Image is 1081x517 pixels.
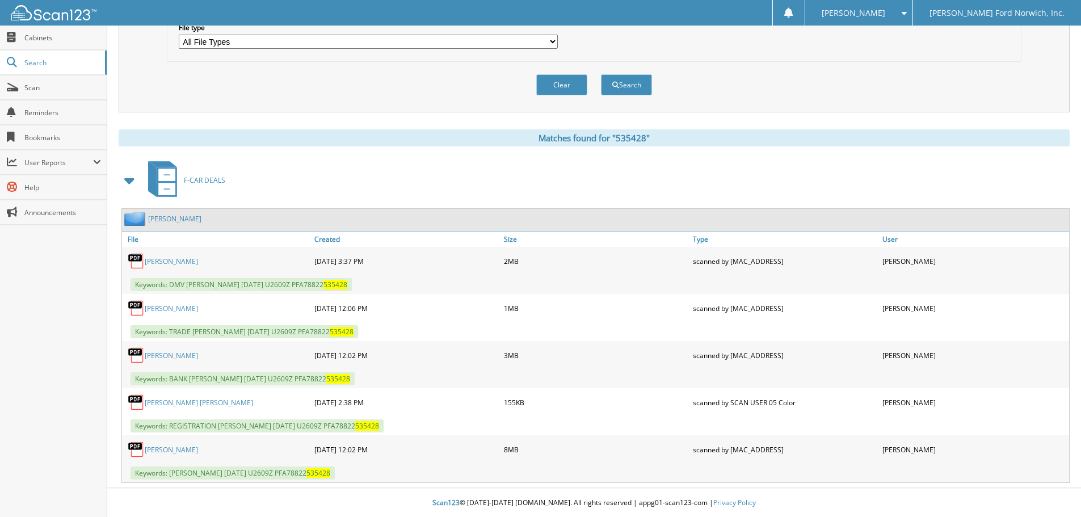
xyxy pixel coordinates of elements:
button: Clear [536,74,587,95]
a: [PERSON_NAME] [145,257,198,266]
div: [PERSON_NAME] [880,391,1069,414]
div: [DATE] 3:37 PM [312,250,501,272]
span: [PERSON_NAME] Ford Norwich, Inc. [929,10,1065,16]
div: 155KB [501,391,691,414]
span: 535428 [355,421,379,431]
a: [PERSON_NAME] [145,445,198,455]
a: User [880,232,1069,247]
span: Keywords: [PERSON_NAME] [DATE] U2609Z PFA78822 [131,466,335,480]
div: 1MB [501,297,691,320]
span: Reminders [24,108,101,117]
a: [PERSON_NAME] [PERSON_NAME] [145,398,253,407]
span: Scan123 [432,498,460,507]
span: Keywords: DMV [PERSON_NAME] [DATE] U2609Z PFA78822 [131,278,352,291]
span: Search [24,58,99,68]
a: Type [690,232,880,247]
a: File [122,232,312,247]
div: scanned by [MAC_ADDRESS] [690,438,880,461]
div: [DATE] 12:02 PM [312,344,501,367]
a: Size [501,232,691,247]
div: 2MB [501,250,691,272]
span: Cabinets [24,33,101,43]
span: Keywords: BANK [PERSON_NAME] [DATE] U2609Z PFA78822 [131,372,355,385]
div: 8MB [501,438,691,461]
span: [PERSON_NAME] [822,10,885,16]
img: PDF.png [128,441,145,458]
span: Keywords: REGISTRATION [PERSON_NAME] [DATE] U2609Z PFA78822 [131,419,384,432]
span: Announcements [24,208,101,217]
div: [PERSON_NAME] [880,297,1069,320]
div: [PERSON_NAME] [880,438,1069,461]
span: Bookmarks [24,133,101,142]
a: Privacy Policy [713,498,756,507]
img: scan123-logo-white.svg [11,5,96,20]
a: [PERSON_NAME] [145,304,198,313]
div: 3MB [501,344,691,367]
span: Help [24,183,101,192]
img: PDF.png [128,253,145,270]
span: F-CAR DEALS [184,175,225,185]
img: PDF.png [128,394,145,411]
div: [PERSON_NAME] [880,250,1069,272]
img: folder2.png [124,212,148,226]
span: Keywords: TRADE [PERSON_NAME] [DATE] U2609Z PFA78822 [131,325,358,338]
label: File type [179,23,558,32]
iframe: Chat Widget [1024,463,1081,517]
span: 535428 [323,280,347,289]
div: [DATE] 12:02 PM [312,438,501,461]
img: PDF.png [128,300,145,317]
div: © [DATE]-[DATE] [DOMAIN_NAME]. All rights reserved | appg01-scan123-com | [107,489,1081,517]
div: scanned by [MAC_ADDRESS] [690,344,880,367]
button: Search [601,74,652,95]
div: [DATE] 12:06 PM [312,297,501,320]
div: [PERSON_NAME] [880,344,1069,367]
span: 535428 [330,327,354,337]
span: Scan [24,83,101,93]
img: PDF.png [128,347,145,364]
a: Created [312,232,501,247]
a: F-CAR DEALS [141,158,225,203]
a: [PERSON_NAME] [145,351,198,360]
div: scanned by [MAC_ADDRESS] [690,297,880,320]
div: scanned by SCAN USER 05 Color [690,391,880,414]
span: 535428 [306,468,330,478]
div: Matches found for "535428" [119,129,1070,146]
span: User Reports [24,158,93,167]
a: [PERSON_NAME] [148,214,201,224]
div: [DATE] 2:38 PM [312,391,501,414]
span: 535428 [326,374,350,384]
div: scanned by [MAC_ADDRESS] [690,250,880,272]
